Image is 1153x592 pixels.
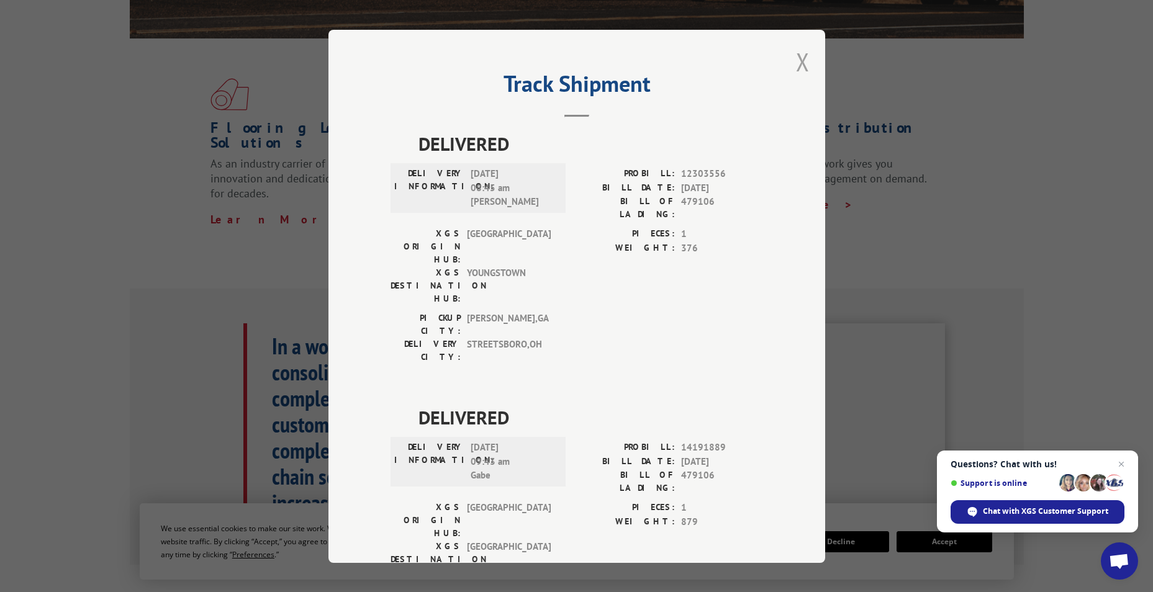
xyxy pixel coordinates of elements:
[391,312,461,338] label: PICKUP CITY:
[681,501,763,515] span: 1
[951,500,1124,524] div: Chat with XGS Customer Support
[681,441,763,455] span: 14191889
[1114,457,1129,472] span: Close chat
[391,75,763,99] h2: Track Shipment
[681,195,763,221] span: 479106
[951,459,1124,469] span: Questions? Chat with us!
[471,167,554,209] span: [DATE] 08:45 am [PERSON_NAME]
[577,195,675,221] label: BILL OF LADING:
[577,241,675,255] label: WEIGHT:
[577,441,675,455] label: PROBILL:
[577,454,675,469] label: BILL DATE:
[391,540,461,579] label: XGS DESTINATION HUB:
[577,167,675,181] label: PROBILL:
[951,478,1055,488] span: Support is online
[577,469,675,495] label: BILL OF LADING:
[681,227,763,241] span: 1
[681,454,763,469] span: [DATE]
[983,506,1108,517] span: Chat with XGS Customer Support
[418,130,763,158] span: DELIVERED
[467,501,551,540] span: [GEOGRAPHIC_DATA]
[391,227,461,266] label: XGS ORIGIN HUB:
[467,227,551,266] span: [GEOGRAPHIC_DATA]
[467,266,551,305] span: YOUNGSTOWN
[681,514,763,529] span: 879
[1101,542,1138,580] div: Open chat
[394,441,464,483] label: DELIVERY INFORMATION:
[394,167,464,209] label: DELIVERY INFORMATION:
[471,441,554,483] span: [DATE] 09:43 am Gabe
[577,181,675,195] label: BILL DATE:
[577,514,675,529] label: WEIGHT:
[467,540,551,579] span: [GEOGRAPHIC_DATA]
[467,312,551,338] span: [PERSON_NAME] , GA
[681,167,763,181] span: 12303556
[391,338,461,364] label: DELIVERY CITY:
[577,227,675,241] label: PIECES:
[467,338,551,364] span: STREETSBORO , OH
[681,181,763,195] span: [DATE]
[681,241,763,255] span: 376
[391,266,461,305] label: XGS DESTINATION HUB:
[577,501,675,515] label: PIECES:
[796,45,810,78] button: Close modal
[418,403,763,431] span: DELIVERED
[681,469,763,495] span: 479106
[391,501,461,540] label: XGS ORIGIN HUB:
